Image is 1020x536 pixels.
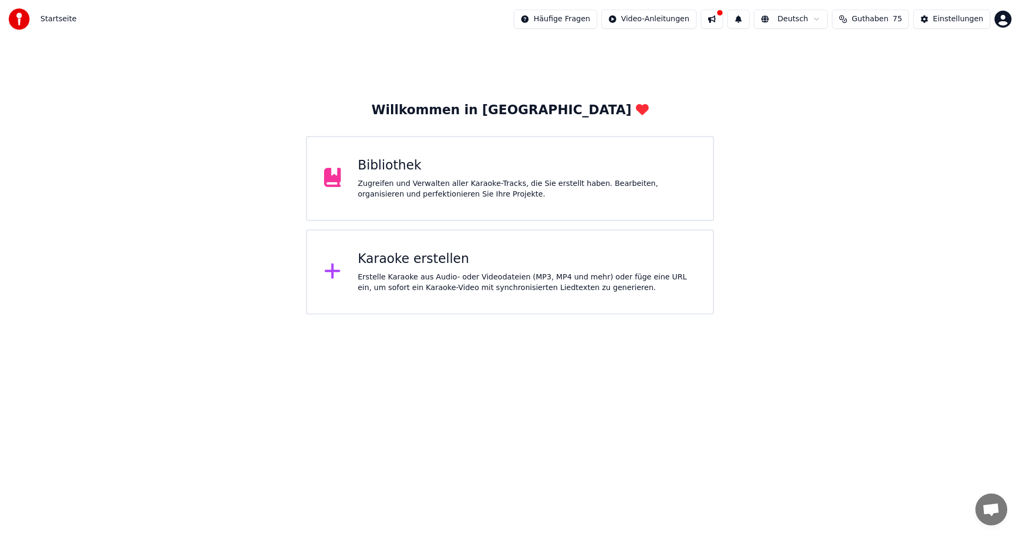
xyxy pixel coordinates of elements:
button: Häufige Fragen [514,10,597,29]
div: Einstellungen [933,14,983,24]
div: Zugreifen und Verwalten aller Karaoke-Tracks, die Sie erstellt haben. Bearbeiten, organisieren un... [358,178,696,200]
span: Startseite [40,14,76,24]
div: Karaoke erstellen [358,251,696,268]
div: Chat öffnen [975,494,1007,525]
img: youka [8,8,30,30]
div: Bibliothek [358,157,696,174]
button: Einstellungen [913,10,990,29]
button: Video-Anleitungen [601,10,696,29]
nav: breadcrumb [40,14,76,24]
span: 75 [892,14,902,24]
div: Erstelle Karaoke aus Audio- oder Videodateien (MP3, MP4 und mehr) oder füge eine URL ein, um sofo... [358,272,696,293]
div: Willkommen in [GEOGRAPHIC_DATA] [371,102,648,119]
span: Guthaben [852,14,888,24]
button: Guthaben75 [832,10,909,29]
